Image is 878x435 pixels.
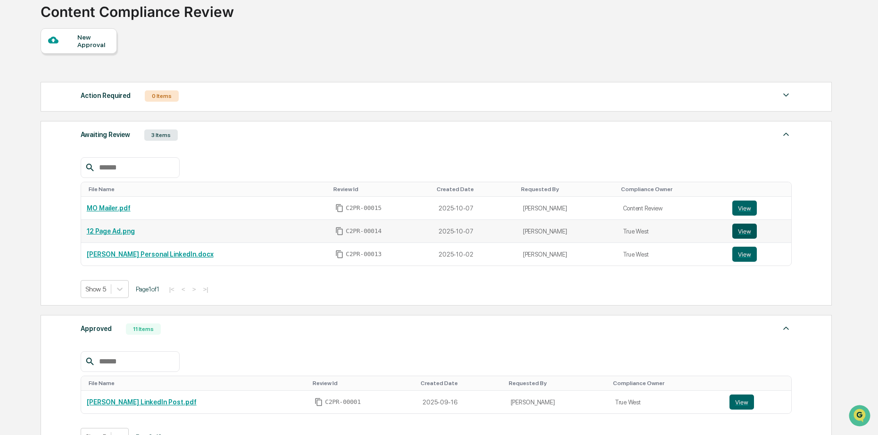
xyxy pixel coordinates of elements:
[335,204,344,212] span: Copy Id
[313,380,413,387] div: Toggle SortBy
[87,250,214,258] a: [PERSON_NAME] Personal LinkedIn.docx
[848,404,873,429] iframe: Open customer support
[87,204,131,212] a: MO Mailer.pdf
[19,119,61,128] span: Preclearance
[732,247,757,262] button: View
[346,250,381,258] span: C2PR-00013
[780,129,792,140] img: caret
[517,197,617,220] td: [PERSON_NAME]
[617,220,727,243] td: True West
[732,224,786,239] a: View
[732,201,786,216] a: View
[9,72,26,89] img: 1746055101610-c473b297-6a78-478c-a979-82029cc54cd1
[346,227,381,235] span: C2PR-00014
[731,380,787,387] div: Toggle SortBy
[517,220,617,243] td: [PERSON_NAME]
[126,323,161,335] div: 11 Items
[335,227,344,235] span: Copy Id
[81,322,112,335] div: Approved
[517,243,617,266] td: [PERSON_NAME]
[9,20,172,35] p: How can we help?
[417,391,505,413] td: 2025-09-16
[77,33,109,48] div: New Approval
[89,380,306,387] div: Toggle SortBy
[433,197,517,220] td: 2025-10-07
[190,285,199,293] button: >
[421,380,501,387] div: Toggle SortBy
[729,395,754,410] button: View
[136,285,159,293] span: Page 1 of 1
[87,227,135,235] a: 12 Page Ad.png
[32,81,119,89] div: We're available if you need us!
[166,285,177,293] button: |<
[145,90,179,102] div: 0 Items
[346,204,381,212] span: C2PR-00015
[32,72,155,81] div: Start new chat
[94,160,114,167] span: Pylon
[729,395,786,410] a: View
[160,75,172,86] button: Start new chat
[9,120,17,127] div: 🖐️
[521,186,613,193] div: Toggle SortBy
[734,186,787,193] div: Toggle SortBy
[9,137,17,145] div: 🔎
[621,186,723,193] div: Toggle SortBy
[78,119,117,128] span: Attestations
[433,220,517,243] td: 2025-10-07
[6,133,63,150] a: 🔎Data Lookup
[732,224,757,239] button: View
[505,391,609,413] td: [PERSON_NAME]
[81,129,130,141] div: Awaiting Review
[335,250,344,258] span: Copy Id
[315,398,323,406] span: Copy Id
[19,137,59,146] span: Data Lookup
[509,380,605,387] div: Toggle SortBy
[6,115,65,132] a: 🖐️Preclearance
[200,285,211,293] button: >|
[617,197,727,220] td: Content Review
[780,89,792,101] img: caret
[732,247,786,262] a: View
[437,186,513,193] div: Toggle SortBy
[66,159,114,167] a: Powered byPylon
[333,186,429,193] div: Toggle SortBy
[617,243,727,266] td: True West
[179,285,188,293] button: <
[65,115,121,132] a: 🗄️Attestations
[433,243,517,266] td: 2025-10-02
[780,322,792,334] img: caret
[89,186,326,193] div: Toggle SortBy
[613,380,720,387] div: Toggle SortBy
[144,129,178,141] div: 3 Items
[68,120,76,127] div: 🗄️
[732,201,757,216] button: View
[87,398,197,406] a: [PERSON_NAME] LinkedIn Post.pdf
[325,398,361,406] span: C2PR-00001
[609,391,724,413] td: True West
[81,89,131,102] div: Action Required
